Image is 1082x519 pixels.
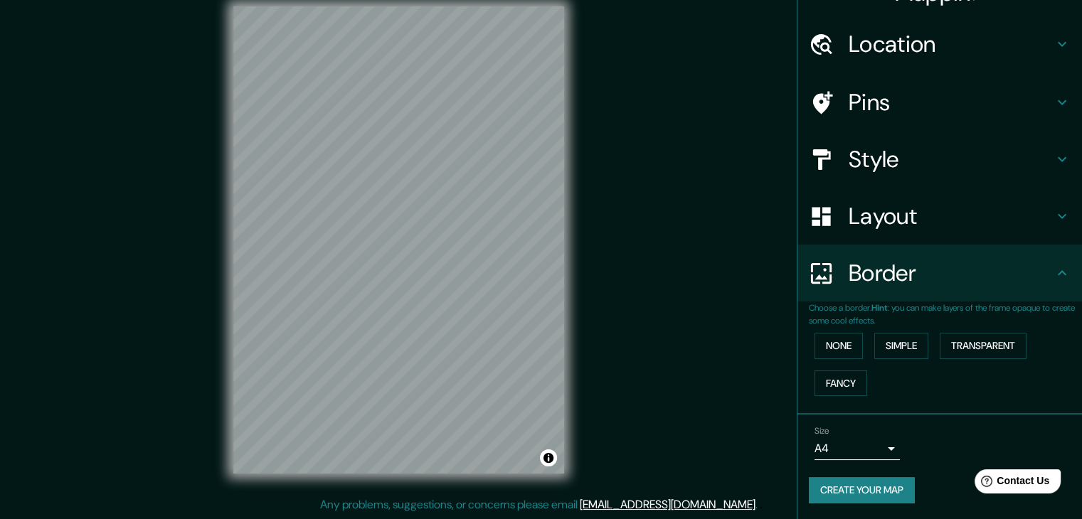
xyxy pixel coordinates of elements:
a: [EMAIL_ADDRESS][DOMAIN_NAME] [580,497,755,512]
h4: Border [849,259,1054,287]
h4: Pins [849,88,1054,117]
button: Toggle attribution [540,449,557,466]
button: Transparent [940,333,1027,359]
h4: Location [849,30,1054,58]
div: Style [797,131,1082,188]
p: Choose a border. : you can make layers of the frame opaque to create some cool effects. [809,301,1082,327]
iframe: Help widget launcher [955,464,1066,503]
h4: Style [849,145,1054,173]
label: Size [815,425,829,437]
div: Border [797,245,1082,301]
div: . [758,496,760,513]
div: A4 [815,437,900,460]
button: Fancy [815,370,867,397]
p: Any problems, suggestions, or concerns please email . [320,496,758,513]
div: Pins [797,74,1082,131]
button: Create your map [809,477,915,503]
div: Layout [797,188,1082,245]
b: Hint [871,302,888,314]
canvas: Map [233,6,564,473]
h4: Layout [849,202,1054,230]
div: . [760,496,763,513]
button: Simple [874,333,928,359]
div: Location [797,16,1082,73]
button: None [815,333,863,359]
